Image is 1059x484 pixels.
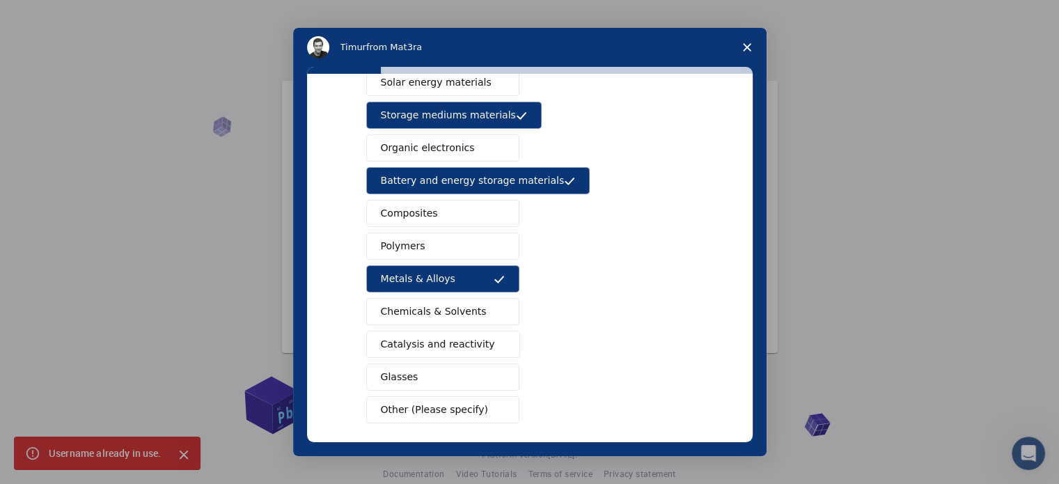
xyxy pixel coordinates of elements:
[381,403,488,417] span: Other (Please specify)
[366,42,422,52] span: from Mat3ra
[728,28,767,67] span: Close survey
[366,396,519,423] button: Other (Please specify)
[381,370,418,384] span: Glasses
[381,141,475,155] span: Organic electronics
[381,337,495,352] span: Catalysis and reactivity
[366,134,519,162] button: Organic electronics
[381,206,438,221] span: Composites
[366,69,519,96] button: Solar energy materials
[366,364,519,391] button: Glasses
[340,42,366,52] span: Timur
[28,10,78,22] span: Support
[381,108,516,123] span: Storage mediums materials
[366,331,521,358] button: Catalysis and reactivity
[381,75,492,90] span: Solar energy materials
[381,304,487,319] span: Chemicals & Solvents
[381,173,565,188] span: Battery and energy storage materials
[366,167,590,194] button: Battery and energy storage materials
[381,239,425,253] span: Polymers
[366,298,519,325] button: Chemicals & Solvents
[307,36,329,58] img: Profile image for Timur
[366,233,519,260] button: Polymers
[366,200,519,227] button: Composites
[381,272,455,286] span: Metals & Alloys
[366,102,542,129] button: Storage mediums materials
[366,265,519,292] button: Metals & Alloys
